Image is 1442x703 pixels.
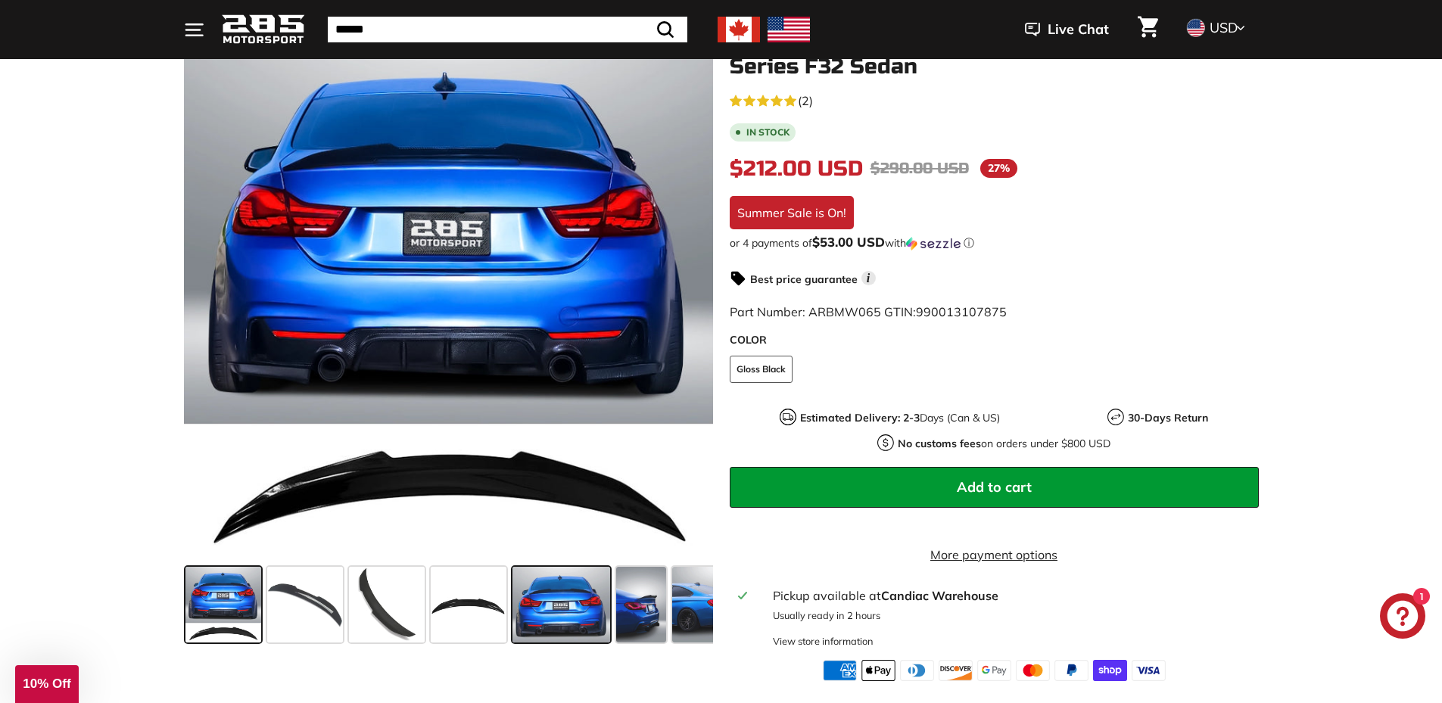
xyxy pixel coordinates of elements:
span: (2) [798,92,813,110]
strong: Estimated Delivery: 2-3 [800,411,920,425]
strong: No customs fees [898,437,981,450]
p: on orders under $800 USD [898,436,1110,452]
img: visa [1132,660,1166,681]
label: COLOR [730,332,1259,348]
h1: PSM Style Trunk Spoiler - [DATE]-[DATE] BMW 4 Series F32 Sedan [730,32,1259,79]
b: In stock [746,128,790,137]
p: Days (Can & US) [800,410,1000,426]
p: Usually ready in 2 hours [773,608,1249,623]
span: 990013107875 [916,304,1007,319]
input: Search [328,17,687,42]
span: Add to cart [957,478,1032,496]
a: Cart [1129,4,1167,55]
inbox-online-store-chat: Shopify online store chat [1375,593,1430,642]
span: i [861,271,876,285]
div: or 4 payments of$53.00 USDwithSezzle Click to learn more about Sezzle [730,235,1259,250]
img: american_express [823,660,857,681]
span: Part Number: ARBMW065 GTIN: [730,304,1007,319]
span: Live Chat [1048,20,1109,39]
div: Summer Sale is On! [730,196,854,229]
img: paypal [1054,660,1089,681]
a: More payment options [730,546,1259,564]
div: or 4 payments of with [730,235,1259,250]
span: $290.00 USD [870,159,969,178]
img: google_pay [977,660,1011,681]
img: apple_pay [861,660,895,681]
strong: Best price guarantee [750,272,858,286]
span: 10% Off [23,677,70,691]
div: 10% Off [15,665,79,703]
img: Logo_285_Motorsport_areodynamics_components [222,12,305,48]
button: Add to cart [730,467,1259,508]
span: USD [1210,19,1238,36]
img: diners_club [900,660,934,681]
img: shopify_pay [1093,660,1127,681]
span: 27% [980,159,1017,178]
strong: 30-Days Return [1128,411,1208,425]
img: discover [939,660,973,681]
img: Sezzle [906,237,961,250]
span: $212.00 USD [730,156,863,182]
div: View store information [773,634,874,649]
a: 5.0 rating (2 votes) [730,90,1259,110]
img: master [1016,660,1050,681]
div: Pickup available at [773,586,1249,605]
button: Live Chat [1005,11,1129,48]
span: $53.00 USD [812,234,885,250]
strong: Candiac Warehouse [881,588,998,603]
